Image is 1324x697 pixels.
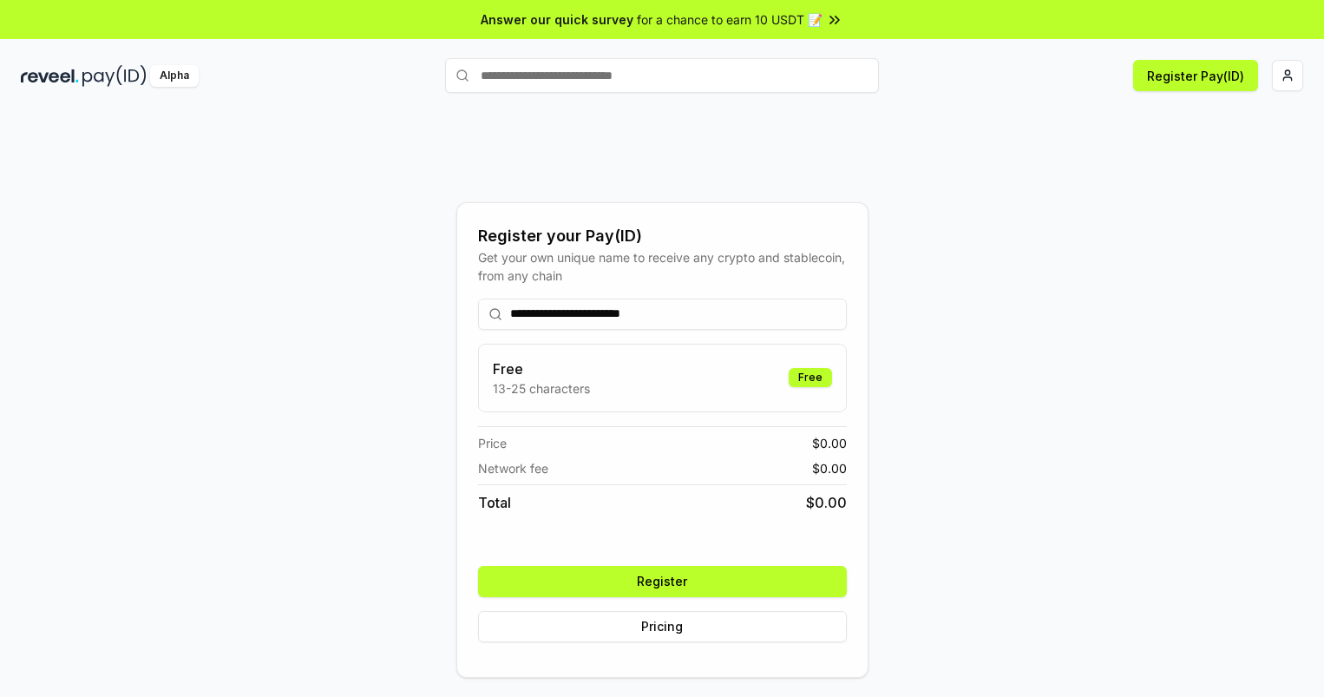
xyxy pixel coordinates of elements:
[493,358,590,379] h3: Free
[478,492,511,513] span: Total
[478,611,847,642] button: Pricing
[478,566,847,597] button: Register
[82,65,147,87] img: pay_id
[1133,60,1258,91] button: Register Pay(ID)
[806,492,847,513] span: $ 0.00
[478,224,847,248] div: Register your Pay(ID)
[789,368,832,387] div: Free
[21,65,79,87] img: reveel_dark
[637,10,823,29] span: for a chance to earn 10 USDT 📝
[481,10,633,29] span: Answer our quick survey
[812,434,847,452] span: $ 0.00
[812,459,847,477] span: $ 0.00
[150,65,199,87] div: Alpha
[478,459,548,477] span: Network fee
[478,248,847,285] div: Get your own unique name to receive any crypto and stablecoin, from any chain
[493,379,590,398] p: 13-25 characters
[478,434,507,452] span: Price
